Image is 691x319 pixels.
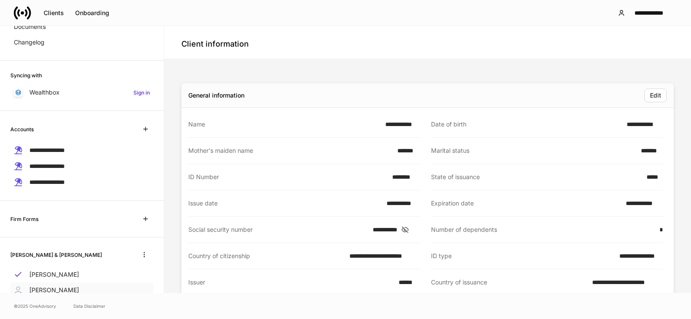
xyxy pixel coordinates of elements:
[188,146,392,155] div: Mother's maiden name
[10,71,42,79] h6: Syncing with
[644,88,667,102] button: Edit
[188,199,381,208] div: Issue date
[10,125,34,133] h6: Accounts
[29,286,79,294] p: [PERSON_NAME]
[38,6,70,20] button: Clients
[14,303,56,310] span: © 2025 OneAdvisory
[73,303,105,310] a: Data Disclaimer
[188,278,393,287] div: Issuer
[133,88,150,97] h6: Sign in
[188,91,244,100] div: General information
[431,252,614,260] div: ID type
[75,10,109,16] div: Onboarding
[10,267,153,282] a: [PERSON_NAME]
[431,173,641,181] div: State of issuance
[10,35,153,50] a: Changelog
[70,6,115,20] button: Onboarding
[10,19,153,35] a: Documents
[44,10,64,16] div: Clients
[10,251,102,259] h6: [PERSON_NAME] & [PERSON_NAME]
[10,85,153,100] a: WealthboxSign in
[431,146,636,155] div: Marital status
[431,225,654,234] div: Number of dependents
[29,88,60,97] p: Wealthbox
[188,120,380,129] div: Name
[650,92,661,98] div: Edit
[188,252,344,260] div: Country of citizenship
[181,39,249,49] h4: Client information
[188,173,387,181] div: ID Number
[431,199,621,208] div: Expiration date
[14,22,46,31] p: Documents
[431,120,621,129] div: Date of birth
[29,270,79,279] p: [PERSON_NAME]
[10,215,38,223] h6: Firm Forms
[431,278,587,287] div: Country of issuance
[10,282,153,298] a: [PERSON_NAME]
[14,38,44,47] p: Changelog
[188,225,368,234] div: Social security number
